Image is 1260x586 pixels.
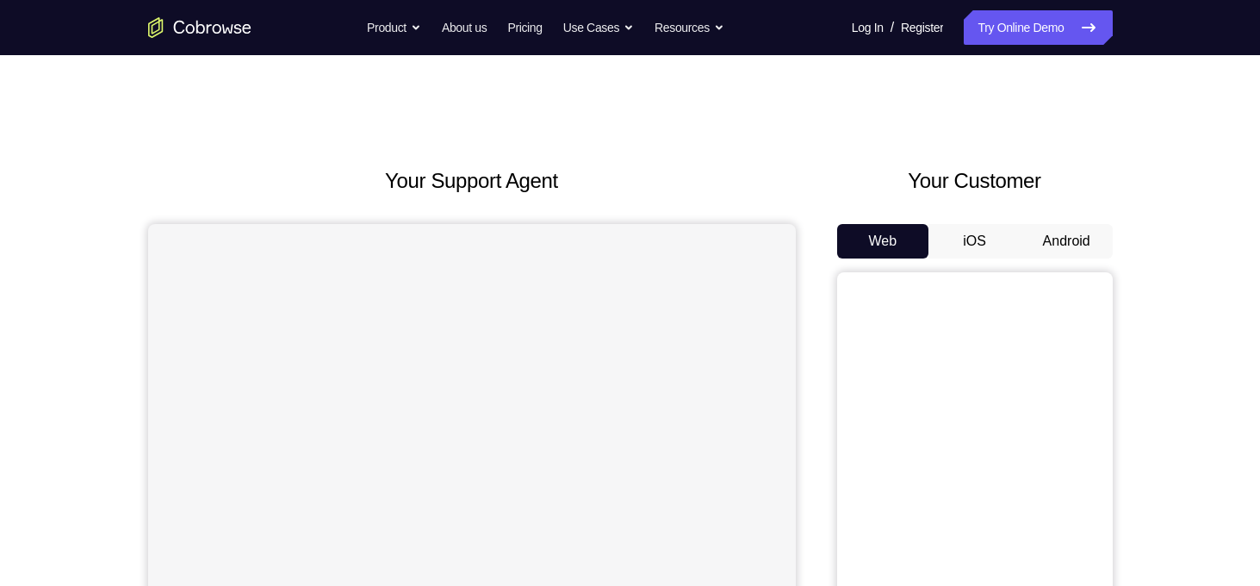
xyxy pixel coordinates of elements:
[852,10,884,45] a: Log In
[367,10,421,45] button: Product
[1021,224,1113,259] button: Android
[655,10,724,45] button: Resources
[442,10,487,45] a: About us
[148,17,251,38] a: Go to the home page
[837,224,929,259] button: Web
[891,17,894,38] span: /
[507,10,542,45] a: Pricing
[563,10,634,45] button: Use Cases
[901,10,943,45] a: Register
[837,165,1113,196] h2: Your Customer
[964,10,1112,45] a: Try Online Demo
[928,224,1021,259] button: iOS
[148,165,796,196] h2: Your Support Agent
